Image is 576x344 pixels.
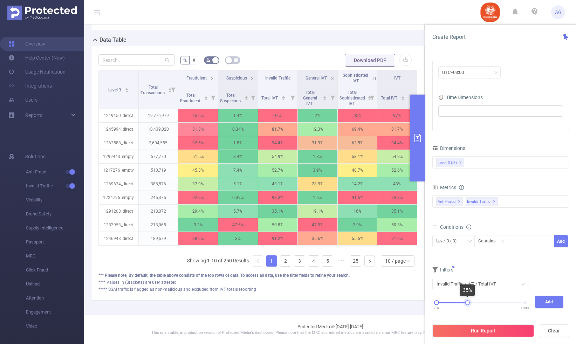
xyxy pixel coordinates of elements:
[139,191,178,204] p: 245,375
[218,123,258,136] p: 0.34%
[234,58,238,62] i: icon: table
[204,97,208,99] i: icon: caret-down
[26,263,84,277] span: Click Fraud
[108,88,122,92] span: Level 3
[478,235,500,247] div: Contains
[338,123,377,136] p: 69.4%
[206,58,211,62] i: icon: bg-colors
[459,161,462,165] i: icon: close
[8,93,37,107] a: Users
[139,136,178,150] p: 2,604,555
[377,123,417,136] p: 81.7%
[258,191,298,204] p: 93.3%
[377,150,417,163] p: 54.9%
[218,205,258,218] p: 5.7%
[99,109,138,122] p: 1219150_direct
[298,232,337,245] p: 35.6%
[438,158,457,167] div: Level 3 (l3)
[539,324,569,337] button: Clear
[436,197,463,206] span: Anti-Fraud
[139,177,178,191] p: 388,576
[261,96,279,101] span: Total IVT
[178,191,218,204] p: 92.9%
[306,76,327,81] span: General IVT
[298,150,337,163] p: 1.8%
[178,205,218,218] p: 29.4%
[432,185,456,190] span: Metrics
[401,95,405,99] div: Sort
[258,164,298,177] p: 52.7%
[298,177,337,191] p: 28.9%
[178,164,218,177] p: 45.3%
[494,70,498,75] i: icon: down
[294,255,305,267] li: 3
[298,205,337,218] p: 19.1%
[99,123,138,136] p: 1245994_direct
[521,305,529,311] span: 100%
[323,95,327,99] div: Sort
[252,255,263,267] li: Previous Page
[438,95,483,100] span: Time Dimensions
[26,193,84,207] span: Visibility
[25,112,42,118] span: Reports
[258,136,298,150] p: 94.4%
[460,284,475,296] div: 35%
[26,207,84,221] span: Brand Safety
[180,93,201,103] span: Total Fraudulent
[394,76,400,81] span: IVT
[298,136,337,150] p: 31.9%
[178,136,218,150] p: 92.6%
[281,95,286,99] div: Sort
[401,97,405,99] i: icon: caret-down
[323,95,327,97] i: icon: caret-up
[406,259,410,264] i: icon: down
[26,291,84,305] span: Attention
[323,97,327,99] i: icon: caret-down
[350,255,361,267] li: 25
[308,256,319,266] a: 4
[125,87,129,91] div: Sort
[436,158,464,167] li: Level 3 (l3)
[220,93,242,103] span: Total Suspicious
[368,259,372,263] i: icon: right
[280,255,291,267] li: 2
[258,123,298,136] p: 81.7%
[139,218,178,232] p: 213,065
[204,95,208,99] div: Sort
[226,76,247,81] span: Suspicious
[298,164,337,177] p: 3.9%
[298,218,337,232] p: 47.9%
[555,5,562,19] span: AG
[186,76,207,81] span: Fraudulent
[266,255,277,267] li: 1
[281,97,285,99] i: icon: caret-down
[303,90,317,106] span: Total General IVT
[218,136,258,150] p: 1.8%
[298,191,337,204] p: 1.6%
[535,296,564,308] button: Add
[459,185,464,190] i: icon: info-circle
[139,205,178,218] p: 218,072
[98,279,417,285] div: **** Values in (Brackets) are user attested
[178,109,218,122] p: 95.6%
[99,177,138,191] p: 1269624_direct
[218,150,258,163] p: 3.4%
[255,259,260,263] i: icon: left
[139,123,178,136] p: 10,439,020
[265,76,290,81] span: Invalid Traffic
[99,191,138,204] p: 1224796_empty
[178,232,218,245] p: 88.2%
[458,198,461,206] span: ✕
[493,198,496,206] span: ✕
[98,286,417,293] div: ***** SSAI traffic is flagged as non-malicious and excluded from IVT totals reporting
[364,255,375,267] li: Next Page
[432,145,465,151] span: Dimensions
[338,177,377,191] p: 14.2%
[99,218,138,232] p: 1233953_direct
[102,330,558,336] p: This is a stable, in production version of Protected Media's dashboard. Please note that the MRC ...
[377,232,417,245] p: 91.2%
[377,205,417,218] p: 35.1%
[440,107,441,115] input: filter select
[192,57,196,63] span: #
[98,54,175,66] input: Search...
